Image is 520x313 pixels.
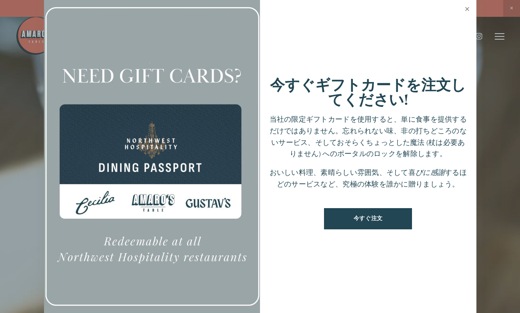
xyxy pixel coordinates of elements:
[268,78,468,107] h1: 今すぐギフトカードを注文してください!
[268,114,468,160] p: 当社の限定ギフトカードを使用すると、単に食事を提供するだけではありません。忘れられない味、非の打ちどころのないサービス、そしておそらくちょっとした魔法 (杖は必要ありません) へのポータルのロッ...
[268,167,468,190] p: おいしい料理、素晴らしい雰囲気、そして喜 するほどのサービスなど、究極の体験を誰かに贈りましょう。
[324,208,412,229] a: 今すぐ注文
[416,168,445,177] em: びに感謝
